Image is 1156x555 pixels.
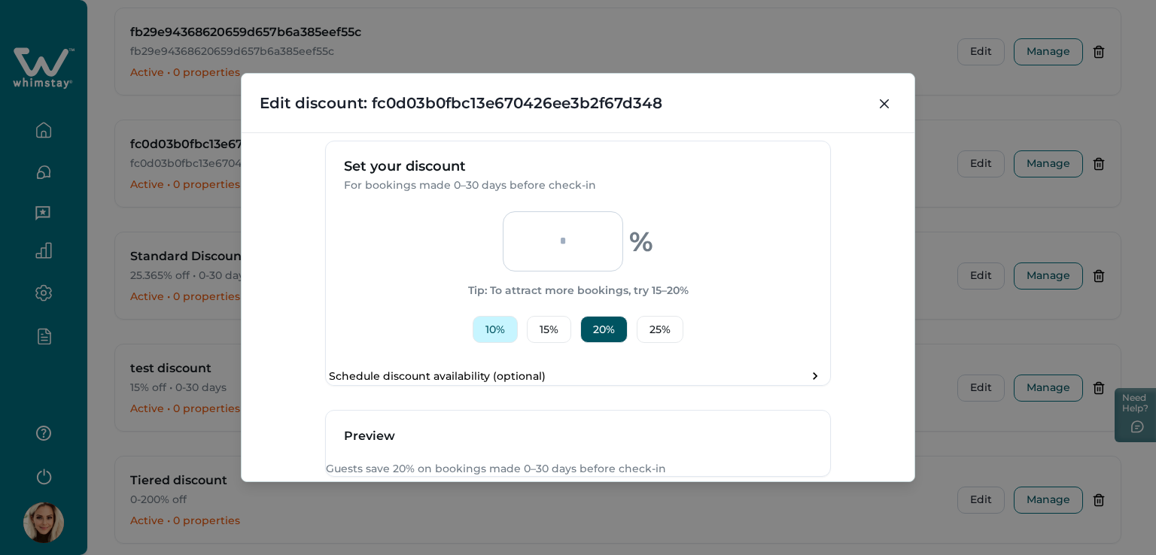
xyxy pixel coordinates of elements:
[344,159,812,174] p: Set your discount
[326,367,830,385] button: Schedule discount availability (optional)toggle schedule
[872,92,896,116] button: Close
[637,316,683,343] button: 25%
[344,178,812,193] p: For bookings made 0–30 days before check-in
[242,74,914,132] header: Edit discount: fc0d03b0fbc13e670426ee3b2f67d348
[629,226,653,256] p: %
[803,364,827,388] button: toggle schedule
[326,462,830,477] p: Guests save 20% on bookings made 0–30 days before check-in
[329,369,546,384] p: Schedule discount availability (optional)
[580,316,628,343] button: 20%
[527,316,571,343] button: 15%
[344,429,812,444] h3: Preview
[473,316,518,343] button: 10%
[468,284,689,299] p: Tip: To attract more bookings, try 15–20%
